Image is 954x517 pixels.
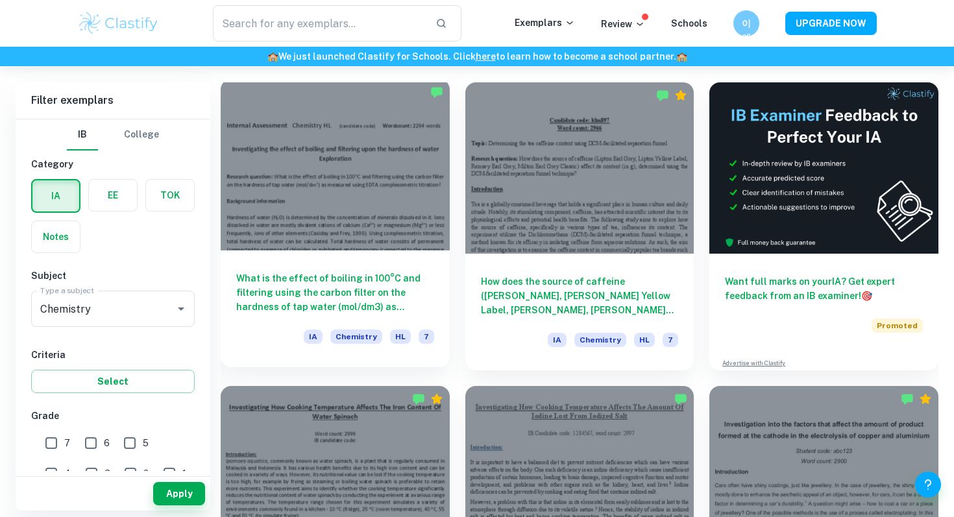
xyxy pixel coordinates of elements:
[153,482,205,505] button: Apply
[31,370,195,393] button: Select
[709,82,938,254] img: Thumbnail
[548,333,567,347] span: IA
[64,466,71,481] span: 4
[419,330,434,344] span: 7
[739,16,754,30] h6: 이예
[64,436,70,450] span: 7
[330,330,382,344] span: Chemistry
[67,119,98,150] button: IB
[412,392,425,405] img: Marked
[785,12,877,35] button: UPGRADE NOW
[182,466,186,481] span: 1
[674,392,687,405] img: Marked
[430,392,443,405] div: Premium
[104,436,110,450] span: 6
[634,333,655,347] span: HL
[601,17,645,31] p: Review
[221,82,450,370] a: What is the effect of boiling in 100°C and filtering using the carbon filter on the hardness of t...
[574,333,626,347] span: Chemistry
[430,86,443,99] img: Marked
[919,392,932,405] div: Premium
[722,359,785,368] a: Advertise with Clastify
[267,51,278,62] span: 🏫
[465,82,694,370] a: How does the source of caffeine ([PERSON_NAME], [PERSON_NAME] Yellow Label, [PERSON_NAME], [PERSO...
[124,119,159,150] button: College
[861,291,872,301] span: 🎯
[77,10,160,36] img: Clastify logo
[481,274,679,317] h6: How does the source of caffeine ([PERSON_NAME], [PERSON_NAME] Yellow Label, [PERSON_NAME], [PERSO...
[31,348,195,362] h6: Criteria
[143,466,149,481] span: 2
[67,119,159,150] div: Filter type choice
[146,180,194,211] button: TOK
[656,89,669,102] img: Marked
[104,466,110,481] span: 3
[674,89,687,102] div: Premium
[390,330,411,344] span: HL
[476,51,496,62] a: here
[31,409,195,423] h6: Grade
[671,18,707,29] a: Schools
[89,180,137,211] button: EE
[676,51,687,62] span: 🏫
[32,221,80,252] button: Notes
[915,472,941,498] button: Help and Feedback
[40,285,94,296] label: Type a subject
[236,271,434,314] h6: What is the effect of boiling in 100°C and filtering using the carbon filter on the hardness of t...
[143,436,149,450] span: 5
[709,82,938,370] a: Want full marks on yourIA? Get expert feedback from an IB examiner!PromotedAdvertise with Clastify
[31,157,195,171] h6: Category
[213,5,425,42] input: Search for any exemplars...
[901,392,914,405] img: Marked
[31,269,195,283] h6: Subject
[16,82,210,119] h6: Filter exemplars
[32,180,79,211] button: IA
[725,274,923,303] h6: Want full marks on your IA ? Get expert feedback from an IB examiner!
[304,330,323,344] span: IA
[3,49,951,64] h6: We just launched Clastify for Schools. Click to learn how to become a school partner.
[733,10,759,36] button: 이예
[515,16,575,30] p: Exemplars
[172,300,190,318] button: Open
[872,319,923,333] span: Promoted
[663,333,678,347] span: 7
